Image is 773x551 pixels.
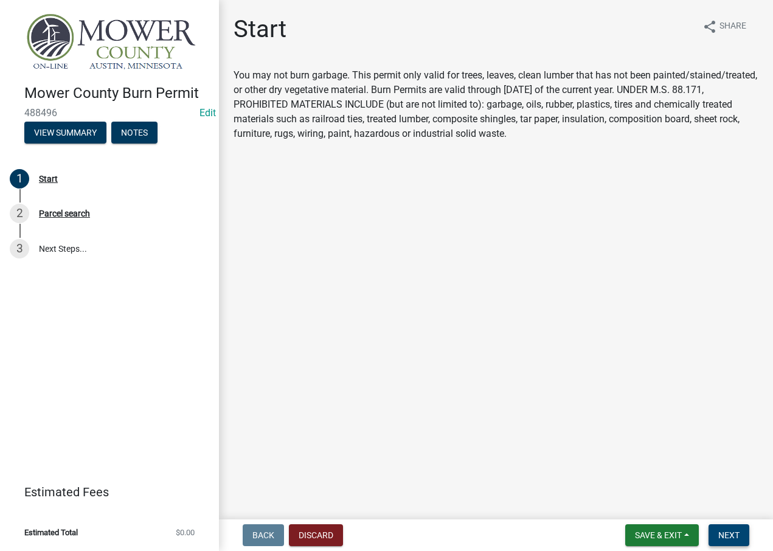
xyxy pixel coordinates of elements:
[625,524,699,546] button: Save & Exit
[718,530,740,540] span: Next
[702,19,717,34] i: share
[199,107,216,119] wm-modal-confirm: Edit Application Number
[243,524,284,546] button: Back
[24,528,78,536] span: Estimated Total
[719,19,746,34] span: Share
[199,107,216,119] a: Edit
[693,15,756,38] button: shareShare
[10,480,199,504] a: Estimated Fees
[176,528,195,536] span: $0.00
[252,530,274,540] span: Back
[10,204,29,223] div: 2
[39,175,58,183] div: Start
[24,107,195,119] span: 488496
[709,524,749,546] button: Next
[10,239,29,258] div: 3
[10,169,29,189] div: 1
[24,128,106,138] wm-modal-confirm: Summary
[24,122,106,144] button: View Summary
[635,530,682,540] span: Save & Exit
[24,85,209,102] h4: Mower County Burn Permit
[39,209,90,218] div: Parcel search
[111,122,158,144] button: Notes
[24,13,199,72] img: Mower County, Minnesota
[289,524,343,546] button: Discard
[111,128,158,138] wm-modal-confirm: Notes
[234,68,758,141] div: You may not burn garbage. This permit only valid for trees, leaves, clean lumber that has not bee...
[234,15,286,44] h1: Start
